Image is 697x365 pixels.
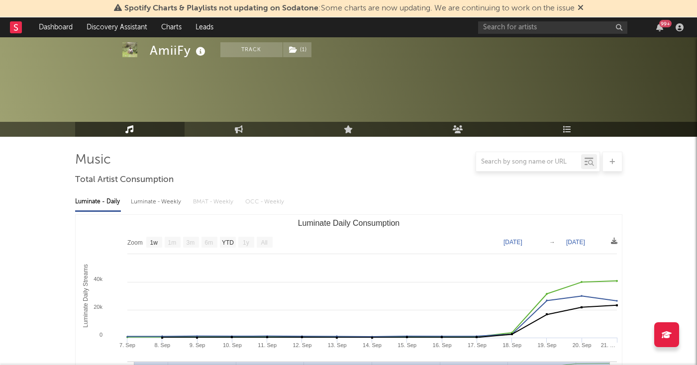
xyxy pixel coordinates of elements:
span: Total Artist Consumption [75,174,174,186]
text: 11. Sep [258,342,277,348]
text: YTD [221,239,233,246]
span: : Some charts are now updating. We are continuing to work on the issue [124,4,575,12]
div: Luminate - Weekly [131,193,183,210]
text: 20. Sep [572,342,591,348]
text: 10. Sep [222,342,241,348]
button: Track [220,42,283,57]
text: Zoom [127,239,143,246]
text: [DATE] [566,239,585,246]
div: Luminate - Daily [75,193,121,210]
a: Charts [154,17,189,37]
div: AmiiFy [150,42,208,59]
text: 9. Sep [189,342,205,348]
text: 8. Sep [154,342,170,348]
text: 3m [186,239,195,246]
text: 12. Sep [293,342,311,348]
span: Dismiss [578,4,584,12]
text: 13. Sep [327,342,346,348]
span: Spotify Charts & Playlists not updating on Sodatone [124,4,318,12]
text: 1m [168,239,176,246]
text: Luminate Daily Consumption [298,219,399,227]
button: (1) [283,42,311,57]
a: Discovery Assistant [80,17,154,37]
text: 15. Sep [398,342,416,348]
text: 17. Sep [467,342,486,348]
text: 21. … [600,342,615,348]
input: Search for artists [478,21,627,34]
text: 40k [94,276,102,282]
text: Luminate Daily Streams [82,264,89,327]
text: 14. Sep [363,342,382,348]
text: 16. Sep [432,342,451,348]
text: 1w [150,239,158,246]
text: 1y [243,239,249,246]
a: Leads [189,17,220,37]
input: Search by song name or URL [476,158,581,166]
text: 0 [99,332,102,338]
text: All [261,239,267,246]
text: [DATE] [503,239,522,246]
text: 20k [94,304,102,310]
div: 99 + [659,20,672,27]
text: → [549,239,555,246]
span: ( 1 ) [283,42,312,57]
text: 18. Sep [502,342,521,348]
text: 7. Sep [119,342,135,348]
a: Dashboard [32,17,80,37]
text: 19. Sep [537,342,556,348]
text: 6m [204,239,213,246]
button: 99+ [656,23,663,31]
